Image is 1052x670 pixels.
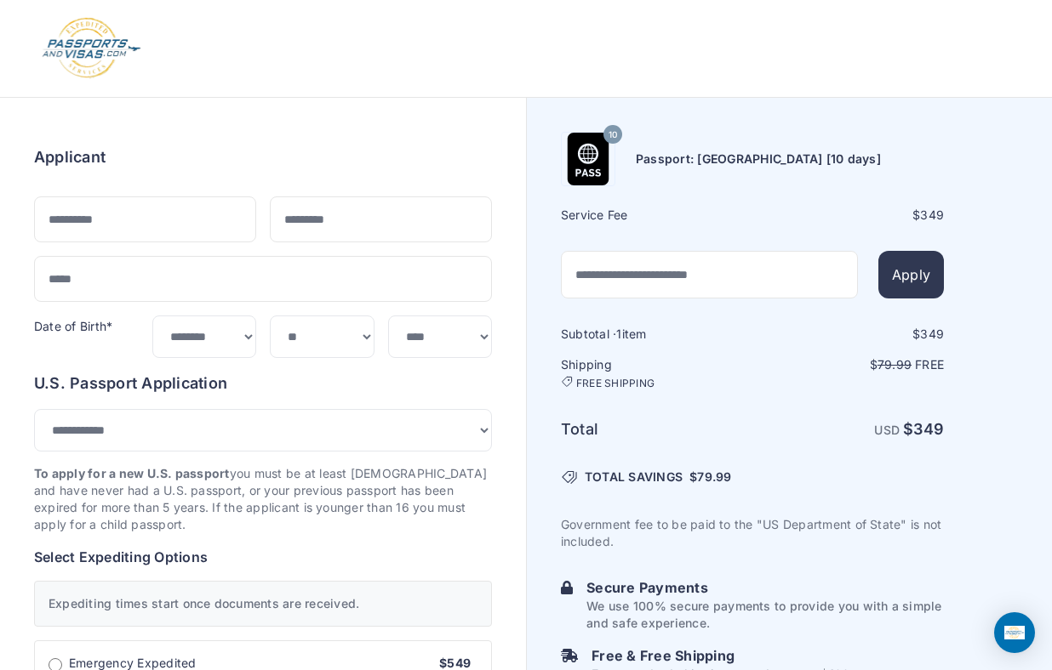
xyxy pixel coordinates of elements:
img: Logo [41,17,142,80]
span: FREE SHIPPING [576,377,655,390]
span: 79.99 [878,357,912,372]
h6: Shipping [561,356,751,390]
div: $ [754,326,944,343]
p: $ [754,356,944,373]
span: 349 [913,420,944,438]
span: TOTAL SAVINGS [585,468,683,485]
span: 10 [609,124,617,146]
span: USD [874,423,900,437]
h6: Total [561,417,751,441]
h6: U.S. Passport Application [34,372,492,395]
strong: $ [903,420,944,438]
span: 349 [920,207,944,222]
h6: Select Expediting Options [34,547,492,567]
div: Expediting times start once documents are received. [34,581,492,627]
span: $549 [439,656,471,670]
h6: Applicant [34,145,106,169]
h6: Subtotal · item [561,326,751,343]
span: 349 [920,326,944,341]
img: Product Name [562,133,615,185]
span: Free [915,357,944,372]
p: you must be at least [DEMOGRAPHIC_DATA] and have never had a U.S. passport, or your previous pass... [34,465,492,533]
span: 79.99 [697,469,731,484]
div: Open Intercom Messenger [994,612,1035,653]
span: $ [689,468,731,485]
button: Apply [878,251,944,298]
label: Date of Birth* [34,319,112,333]
span: 1 [616,326,621,341]
h6: Free & Free Shipping [592,645,853,666]
p: Government fee to be paid to the "US Department of State" is not included. [561,516,944,550]
div: $ [754,207,944,224]
strong: To apply for a new U.S. passport [34,466,230,480]
h6: Secure Payments [586,577,944,598]
p: We use 100% secure payments to provide you with a simple and safe experience. [586,598,944,632]
h6: Service Fee [561,207,751,224]
h6: Passport: [GEOGRAPHIC_DATA] [10 days] [636,150,881,167]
